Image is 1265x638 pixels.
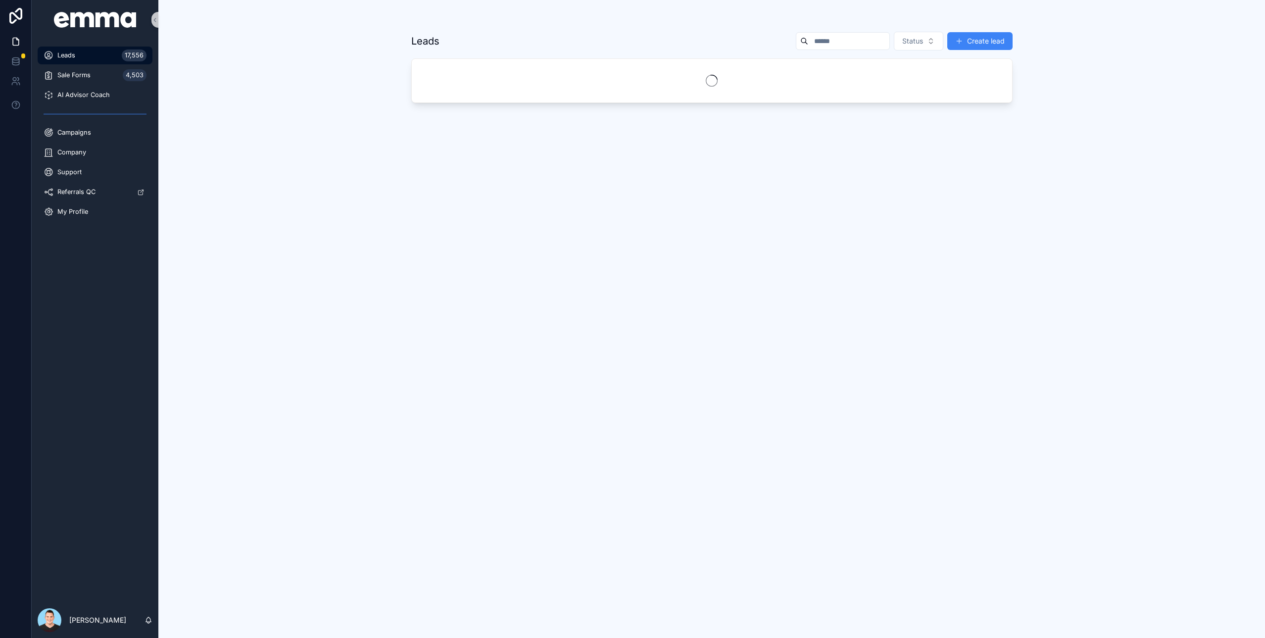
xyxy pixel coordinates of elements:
a: Sale Forms4,503 [38,66,152,84]
div: scrollable content [32,40,158,234]
span: Campaigns [57,129,91,137]
span: Company [57,148,86,156]
a: Campaigns [38,124,152,142]
div: 4,503 [123,69,146,81]
a: Referrals QC [38,183,152,201]
span: Leads [57,51,75,59]
img: App logo [54,12,137,28]
span: AI Advisor Coach [57,91,110,99]
a: Leads17,556 [38,47,152,64]
a: AI Advisor Coach [38,86,152,104]
a: My Profile [38,203,152,221]
span: Support [57,168,82,176]
div: 17,556 [122,49,146,61]
h1: Leads [411,34,439,48]
span: Referrals QC [57,188,96,196]
button: Create lead [947,32,1013,50]
button: Select Button [894,32,943,50]
span: Status [902,36,923,46]
span: My Profile [57,208,88,216]
p: [PERSON_NAME] [69,615,126,625]
a: Company [38,144,152,161]
span: Sale Forms [57,71,91,79]
a: Support [38,163,152,181]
